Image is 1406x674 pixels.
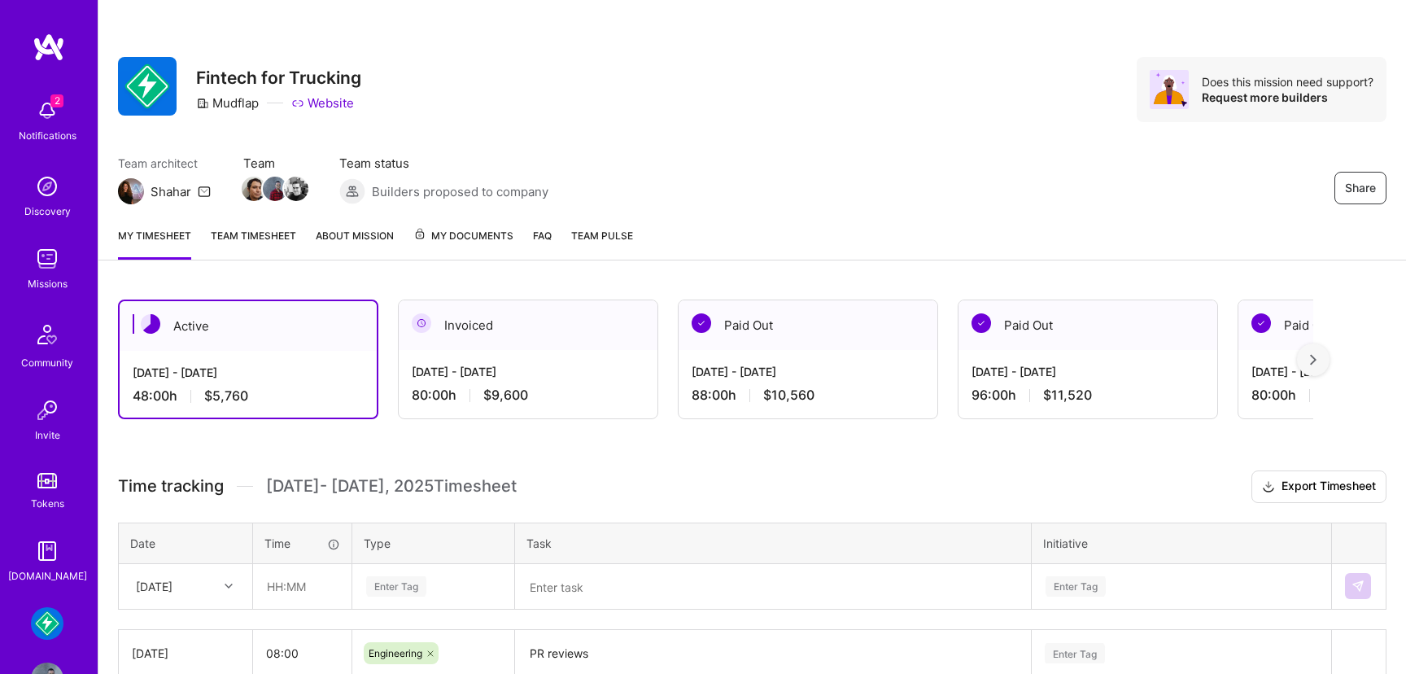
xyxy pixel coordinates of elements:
[291,94,354,112] a: Website
[972,363,1204,380] div: [DATE] - [DATE]
[28,275,68,292] div: Missions
[286,175,307,203] a: Team Member Avatar
[37,473,57,488] img: tokens
[196,97,209,110] i: icon CompanyGray
[27,607,68,640] a: Mudflap: Fintech for Trucking
[1045,641,1105,666] div: Enter Tag
[31,94,63,127] img: bell
[204,387,248,405] span: $5,760
[118,476,224,497] span: Time tracking
[1046,574,1106,599] div: Enter Tag
[339,155,548,172] span: Team status
[196,68,361,88] h3: Fintech for Trucking
[31,495,64,512] div: Tokens
[284,177,308,201] img: Team Member Avatar
[132,645,239,662] div: [DATE]
[242,177,266,201] img: Team Member Avatar
[198,185,211,198] i: icon Mail
[316,227,394,260] a: About Mission
[515,523,1032,563] th: Task
[352,523,515,563] th: Type
[141,314,160,334] img: Active
[118,57,177,116] img: Company Logo
[972,313,991,333] img: Paid Out
[24,203,71,220] div: Discovery
[412,313,431,333] img: Invoiced
[50,94,63,107] span: 2
[958,300,1217,350] div: Paid Out
[679,300,937,350] div: Paid Out
[1262,479,1275,496] i: icon Download
[31,607,63,640] img: Mudflap: Fintech for Trucking
[151,183,191,200] div: Shahar
[483,387,528,404] span: $9,600
[763,387,814,404] span: $10,560
[1334,172,1386,204] button: Share
[413,227,513,245] span: My Documents
[263,177,287,201] img: Team Member Avatar
[118,155,211,172] span: Team architect
[972,387,1204,404] div: 96:00 h
[31,394,63,427] img: Invite
[8,567,87,584] div: [DOMAIN_NAME]
[1351,580,1365,593] img: Submit
[1310,354,1316,365] img: right
[1345,180,1376,196] span: Share
[1043,387,1092,404] span: $11,520
[118,178,144,204] img: Team Architect
[119,523,253,563] th: Date
[372,183,548,200] span: Builders proposed to company
[399,300,657,350] div: Invoiced
[21,354,73,371] div: Community
[118,227,191,260] a: My timesheet
[692,363,924,380] div: [DATE] - [DATE]
[366,574,426,599] div: Enter Tag
[692,387,924,404] div: 88:00 h
[211,227,296,260] a: Team timesheet
[264,175,286,203] a: Team Member Avatar
[369,647,422,659] span: Engineering
[1251,470,1386,503] button: Export Timesheet
[266,476,517,497] span: [DATE] - [DATE] , 2025 Timesheet
[254,565,351,608] input: HH:MM
[243,155,307,172] span: Team
[571,230,633,242] span: Team Pulse
[412,387,644,404] div: 80:00 h
[339,178,365,204] img: Builders proposed to company
[533,227,552,260] a: FAQ
[31,170,63,203] img: discovery
[33,33,65,62] img: logo
[225,582,233,590] i: icon Chevron
[412,363,644,380] div: [DATE] - [DATE]
[196,94,259,112] div: Mudflap
[1150,70,1189,109] img: Avatar
[35,427,60,444] div: Invite
[692,313,711,333] img: Paid Out
[133,387,364,405] div: 48:00 h
[1251,313,1271,333] img: Paid Out
[19,127,76,144] div: Notifications
[1043,535,1320,552] div: Initiative
[1202,74,1373,90] div: Does this mission need support?
[1202,90,1373,105] div: Request more builders
[243,175,264,203] a: Team Member Avatar
[31,535,63,567] img: guide book
[136,578,172,595] div: [DATE]
[264,535,340,552] div: Time
[31,243,63,275] img: teamwork
[28,315,67,354] img: Community
[571,227,633,260] a: Team Pulse
[133,364,364,381] div: [DATE] - [DATE]
[120,301,377,351] div: Active
[413,227,513,260] a: My Documents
